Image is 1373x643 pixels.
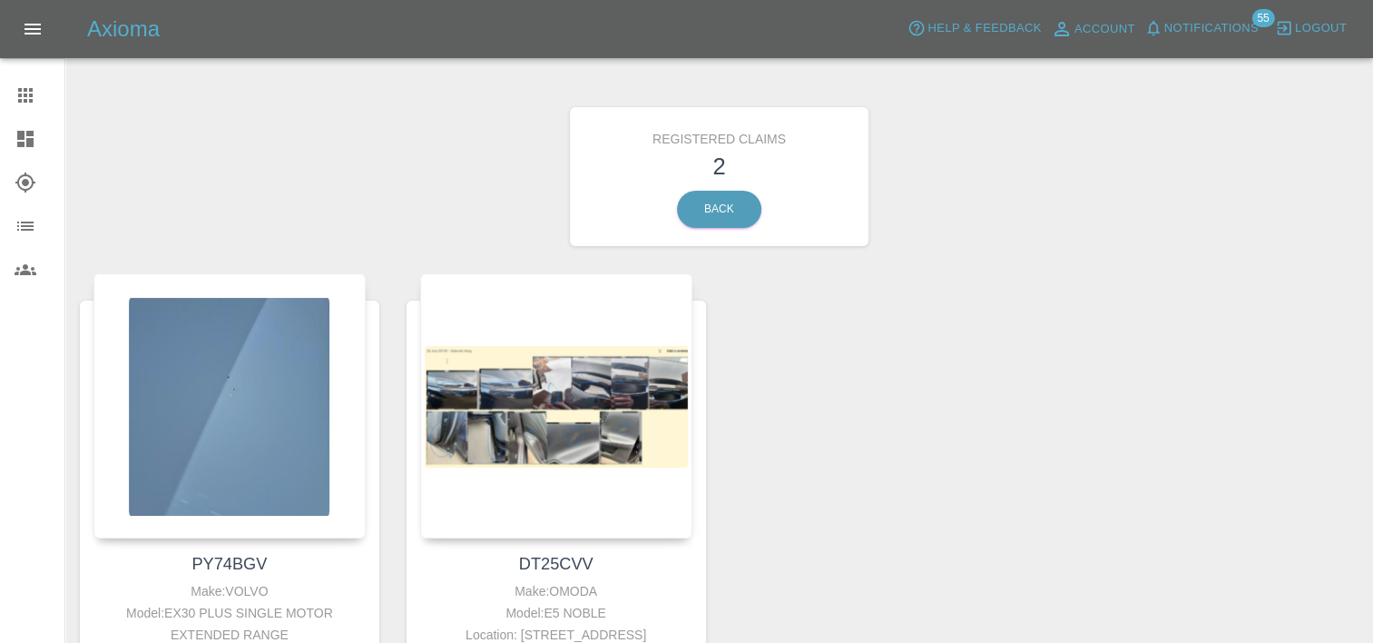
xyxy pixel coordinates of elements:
h5: Axioma [87,15,160,44]
a: Back [677,191,761,228]
span: Account [1074,19,1135,40]
a: DT25CVV [519,555,593,573]
button: Open drawer [11,7,54,51]
button: Help & Feedback [903,15,1045,43]
div: Model: E5 NOBLE [425,602,688,624]
span: Help & Feedback [927,18,1041,39]
span: Logout [1295,18,1347,39]
h6: Registered Claims [584,121,856,149]
a: Account [1046,15,1140,44]
a: PY74BGV [191,555,267,573]
span: Notifications [1164,18,1259,39]
h3: 2 [584,149,856,183]
span: 55 [1251,9,1274,27]
div: Make: OMODA [425,580,688,602]
button: Logout [1270,15,1351,43]
div: Make: VOLVO [98,580,361,602]
button: Notifications [1140,15,1263,43]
